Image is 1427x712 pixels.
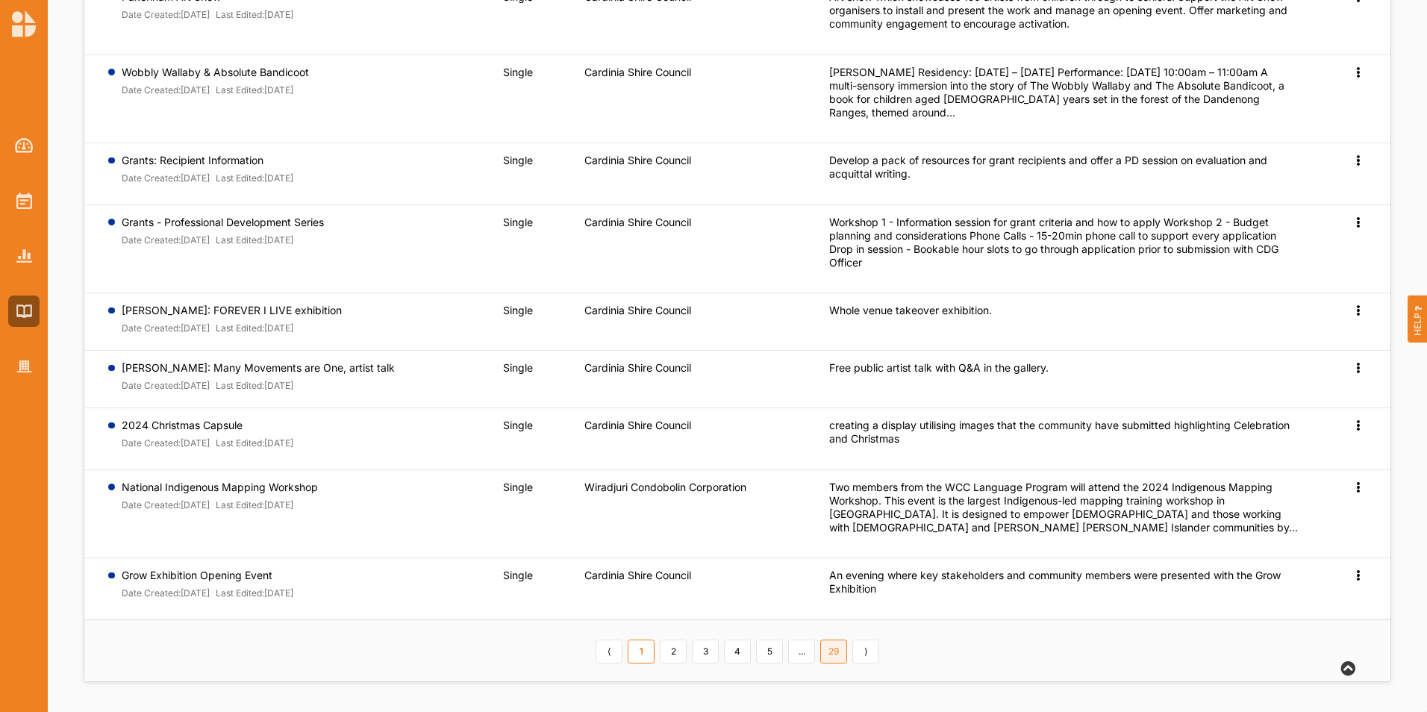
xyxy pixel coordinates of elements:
[122,304,342,317] label: [PERSON_NAME]: FOREVER I LIVE exhibition
[756,640,783,663] a: 5
[584,216,691,229] label: Cardinia Shire Council
[8,351,40,382] a: Organisation
[122,419,294,432] label: 2024 Christmas Capsule
[122,499,181,511] label: Date Created:
[216,437,264,449] label: Last Edited:
[584,481,746,494] label: Wiradjuri Condobolin Corporation
[852,640,879,663] a: Next item
[820,640,847,663] a: 29
[503,481,533,493] span: Single
[829,66,1298,119] div: [PERSON_NAME] Residency: [DATE] – [DATE] Performance: [DATE] 10:00am – 11:00am A multi-sensory im...
[584,154,691,167] label: Cardinia Shire Council
[16,249,32,262] img: Reports
[12,10,36,37] img: logo
[264,437,293,449] font: [DATE]
[122,322,181,334] label: Date Created:
[122,84,181,96] label: Date Created:
[181,587,210,599] font: [DATE]
[584,419,691,432] label: Cardinia Shire Council
[122,380,181,392] label: Date Created:
[264,172,293,184] font: [DATE]
[122,361,395,375] label: [PERSON_NAME]: Many Movements are One, artist talk
[584,361,691,375] label: Cardinia Shire Council
[216,380,264,392] label: Last Edited:
[264,84,293,96] font: [DATE]
[692,640,719,663] a: 3
[122,172,181,184] label: Date Created:
[724,640,751,663] a: 4
[584,569,691,582] label: Cardinia Shire Council
[829,419,1298,446] div: creating a display utilising images that the community have submitted highlighting Celebration an...
[181,84,210,96] font: [DATE]
[181,499,210,510] font: [DATE]
[829,481,1298,534] div: Two members from the WCC Language Program will attend the 2024 Indigenous Mapping Workshop. This ...
[181,172,210,184] font: [DATE]
[216,587,264,599] label: Last Edited:
[122,569,294,582] label: Grow Exhibition Opening Event
[122,587,181,599] label: Date Created:
[584,66,691,79] label: Cardinia Shire Council
[181,234,210,246] font: [DATE]
[596,640,622,663] a: Previous item
[181,322,210,334] font: [DATE]
[584,304,691,317] label: Cardinia Shire Council
[122,437,181,449] label: Date Created:
[216,9,264,21] label: Last Edited:
[8,296,40,327] a: Library
[216,234,264,246] label: Last Edited:
[264,9,293,20] font: [DATE]
[628,640,655,663] a: 1
[122,154,294,167] label: Grants: Recipient Information
[829,154,1298,181] div: Develop a pack of resources for grant recipients and offer a PD session on evaluation and acquitt...
[8,185,40,216] a: Activities
[503,216,533,228] span: Single
[16,305,32,317] img: Library
[503,66,533,78] span: Single
[216,172,264,184] label: Last Edited:
[264,322,293,334] font: [DATE]
[788,640,815,663] a: ...
[216,499,264,511] label: Last Edited:
[593,638,882,663] div: Pagination Navigation
[122,216,324,229] label: Grants - Professional Development Series
[15,138,34,153] img: Dashboard
[829,304,1298,317] div: Whole venue takeover exhibition.
[216,322,264,334] label: Last Edited:
[503,361,533,374] span: Single
[122,9,181,21] label: Date Created:
[503,304,533,316] span: Single
[829,216,1298,269] div: Workshop 1 - Information session for grant criteria and how to apply Workshop 2 - Budget planning...
[264,499,293,510] font: [DATE]
[181,437,210,449] font: [DATE]
[16,193,32,209] img: Activities
[264,234,293,246] font: [DATE]
[660,640,687,663] a: 2
[264,380,293,391] font: [DATE]
[829,361,1298,375] div: Free public artist talk with Q&A in the gallery.
[181,380,210,391] font: [DATE]
[8,240,40,272] a: Reports
[503,419,533,431] span: Single
[264,587,293,599] font: [DATE]
[503,569,533,581] span: Single
[216,84,264,96] label: Last Edited:
[16,360,32,373] img: Organisation
[503,154,533,166] span: Single
[829,569,1298,596] div: An evening where key stakeholders and community members were presented with the Grow Exhibition
[181,9,210,20] font: [DATE]
[122,481,318,494] label: National Indigenous Mapping Workshop
[8,130,40,161] a: Dashboard
[122,234,181,246] label: Date Created:
[122,66,309,79] label: Wobbly Wallaby & Absolute Bandicoot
